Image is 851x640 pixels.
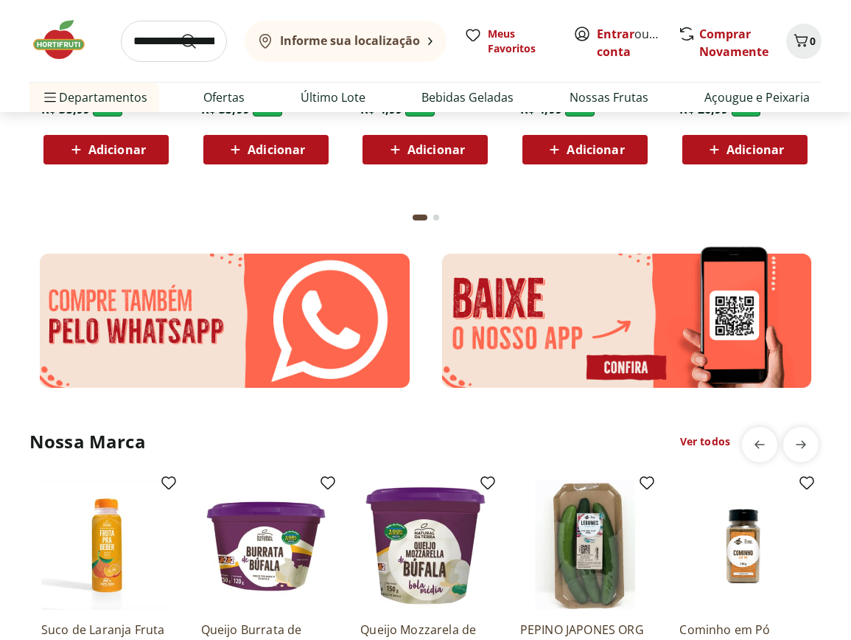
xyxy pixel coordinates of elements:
[520,480,651,611] img: PEPINO JAPONES ORG HNT 400g
[43,135,169,164] button: Adicionar
[464,27,556,56] a: Meus Favoritos
[248,144,305,156] span: Adicionar
[488,27,556,56] span: Meus Favoritos
[29,430,146,453] h2: Nossa Marca
[301,88,365,106] a: Último Lote
[421,88,514,106] a: Bebidas Geladas
[180,32,215,50] button: Submit Search
[699,26,768,60] a: Comprar Novamente
[810,34,816,48] span: 0
[783,427,819,462] button: next
[410,200,430,235] button: Current page from fs-carousel
[682,135,808,164] button: Adicionar
[680,434,730,449] a: Ver todos
[280,32,420,49] b: Informe sua localização
[88,144,146,156] span: Adicionar
[432,244,822,397] img: app
[679,480,810,611] img: Cominho em Pó Natural da Terra 110g
[360,480,491,611] img: Queijo Mozzarela de Búfala Bola Média Natural da Terra 150g
[742,427,777,462] button: previous
[522,135,648,164] button: Adicionar
[29,18,103,62] img: Hortifruti
[245,21,446,62] button: Informe sua localização
[597,26,634,42] a: Entrar
[201,480,332,611] img: Queijo Burrata de Búfala Natural da Terra 120g
[41,80,59,115] button: Menu
[203,88,245,106] a: Ofertas
[597,25,662,60] span: ou
[29,244,420,397] img: wpp
[570,88,648,106] a: Nossas Frutas
[121,21,227,62] input: search
[567,144,624,156] span: Adicionar
[203,135,329,164] button: Adicionar
[704,88,810,106] a: Açougue e Peixaria
[41,480,172,611] img: Suco de Laranja Fruta Pra Beber Natural da Terra 250ml
[597,26,678,60] a: Criar conta
[430,200,442,235] button: Go to page 2 from fs-carousel
[363,135,488,164] button: Adicionar
[41,80,147,115] span: Departamentos
[786,24,822,59] button: Carrinho
[407,144,465,156] span: Adicionar
[726,144,784,156] span: Adicionar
